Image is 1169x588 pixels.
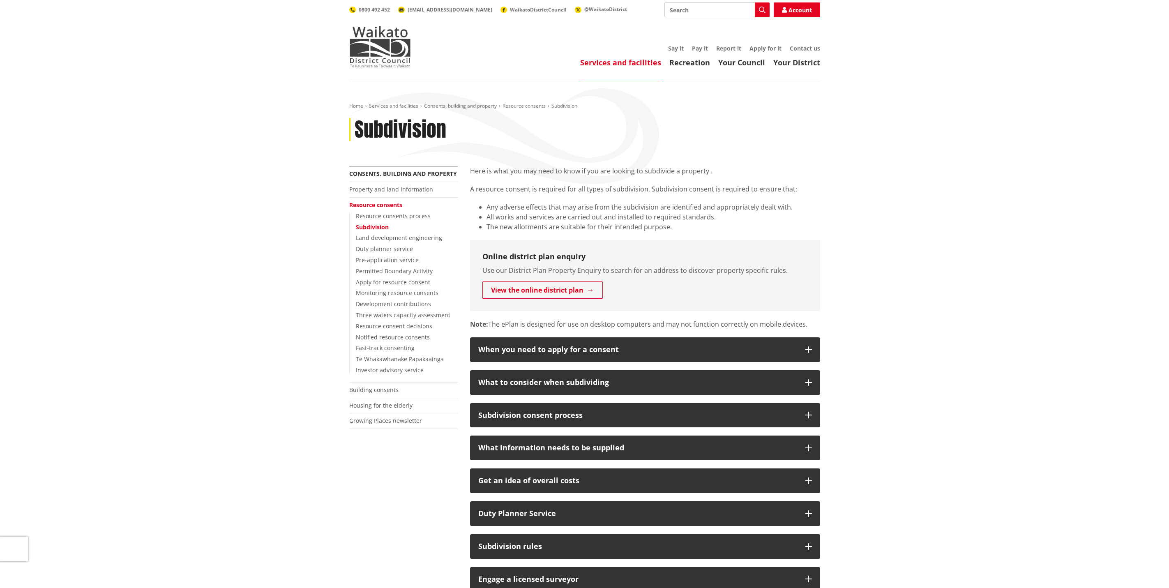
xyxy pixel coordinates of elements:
[790,44,820,52] a: Contact us
[510,6,567,13] span: WaikatoDistrictCouncil
[669,58,710,67] a: Recreation
[470,319,820,329] p: The ePlan is designed for use on desktop computers and may not function correctly on mobile devices.
[470,468,820,493] button: Get an idea of overall costs
[356,333,430,341] a: Notified resource consents
[349,417,422,424] a: Growing Places newsletter
[668,44,684,52] a: Say it
[470,534,820,559] button: Subdivision rules
[478,444,797,452] div: What information needs to be supplied
[356,212,431,220] a: Resource consents process
[470,403,820,428] button: Subdivision consent process
[349,6,390,13] a: 0800 492 452
[580,58,661,67] a: Services and facilities
[478,542,797,551] div: Subdivision rules
[470,370,820,395] button: What to consider when subdividing
[349,102,363,109] a: Home
[478,477,797,485] p: Get an idea of overall costs
[349,401,413,409] a: Housing for the elderly
[692,44,708,52] a: Pay it
[359,6,390,13] span: 0800 492 452
[408,6,492,13] span: [EMAIL_ADDRESS][DOMAIN_NAME]
[470,166,820,176] p: Here is what you may need to know if you are looking to subdivide a property .
[369,102,418,109] a: Services and facilities
[584,6,627,13] span: @WaikatoDistrict
[500,6,567,13] a: WaikatoDistrictCouncil
[356,267,433,275] a: Permitted Boundary Activity
[482,252,808,261] h3: Online district plan enquiry
[718,58,765,67] a: Your Council
[716,44,741,52] a: Report it
[749,44,782,52] a: Apply for it
[349,201,402,209] a: Resource consents
[356,234,442,242] a: Land development engineering
[356,256,419,264] a: Pre-application service
[470,501,820,526] button: Duty Planner Service
[349,386,399,394] a: Building consents
[773,58,820,67] a: Your District
[356,245,413,253] a: Duty planner service
[356,300,431,308] a: Development contributions
[349,26,411,67] img: Waikato District Council - Te Kaunihera aa Takiwaa o Waikato
[349,103,820,110] nav: breadcrumb
[551,102,577,109] span: Subdivision
[503,102,546,109] a: Resource consents
[356,223,389,231] a: Subdivision
[355,118,446,142] h1: Subdivision
[356,355,444,363] a: Te Whakawhanake Papakaainga
[482,281,603,299] a: View the online district plan
[470,337,820,362] button: When you need to apply for a consent
[470,184,820,194] p: A resource consent is required for all types of subdivision. Subdivision consent is required to e...
[478,510,797,518] div: Duty Planner Service
[470,320,488,329] strong: Note:
[356,311,450,319] a: Three waters capacity assessment
[478,411,797,420] div: Subdivision consent process
[482,265,808,275] p: Use our District Plan Property Enquiry to search for an address to discover property specific rules.
[487,202,820,212] li: Any adverse effects that may arise from the subdivision are identified and appropriately dealt with.
[424,102,497,109] a: Consents, building and property
[356,289,438,297] a: Monitoring resource consents
[487,222,820,232] li: The new allotments are suitable for their intended purpose.
[349,170,457,178] a: Consents, building and property
[774,2,820,17] a: Account
[356,344,415,352] a: Fast-track consenting
[487,212,820,222] li: All works and services are carried out and installed to required standards.
[575,6,627,13] a: @WaikatoDistrict
[349,185,433,193] a: Property and land information
[470,436,820,460] button: What information needs to be supplied
[398,6,492,13] a: [EMAIL_ADDRESS][DOMAIN_NAME]
[478,575,797,583] p: Engage a licensed surveyor
[356,278,430,286] a: Apply for resource consent
[356,366,424,374] a: Investor advisory service
[478,346,797,354] div: When you need to apply for a consent
[478,378,797,387] div: What to consider when subdividing
[356,322,432,330] a: Resource consent decisions
[664,2,770,17] input: Search input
